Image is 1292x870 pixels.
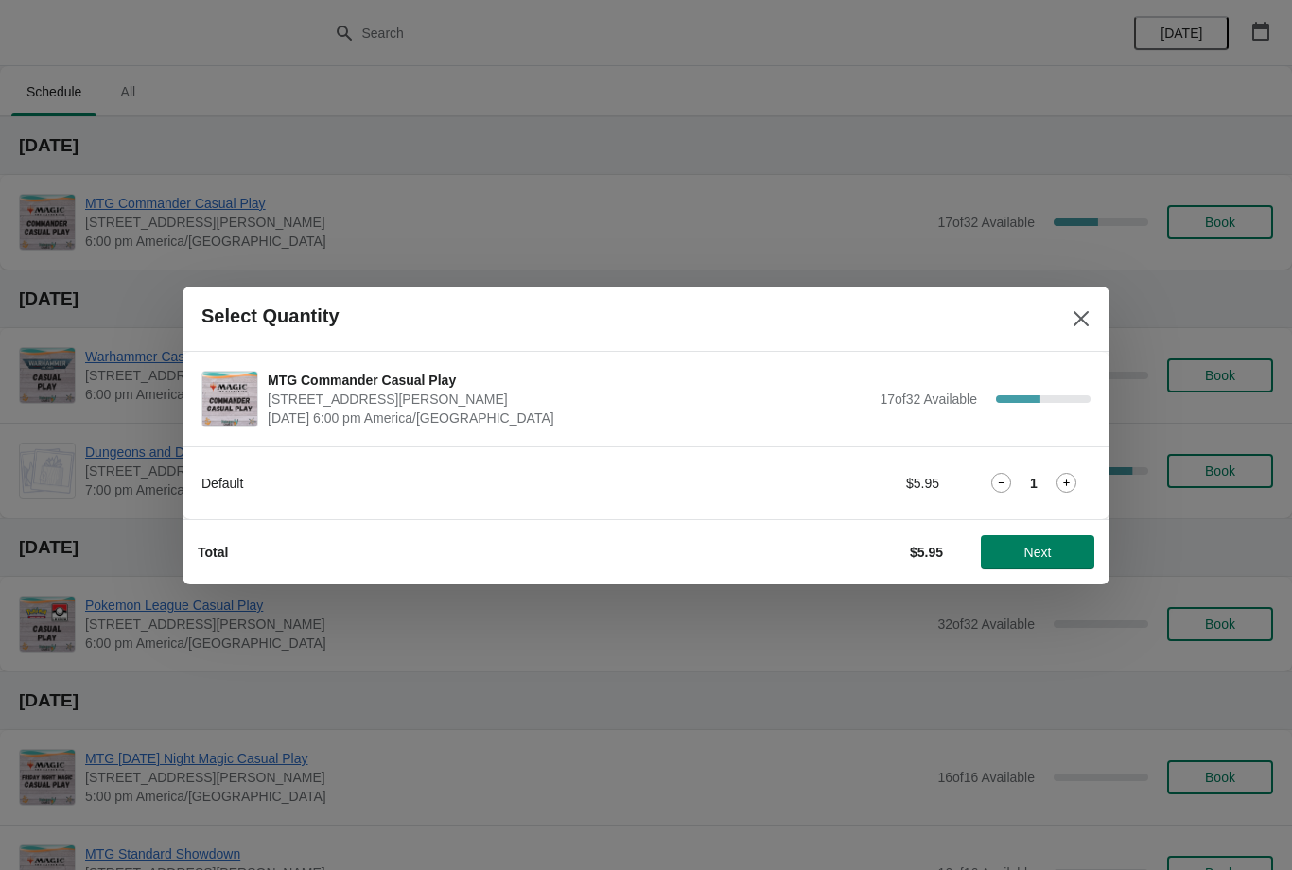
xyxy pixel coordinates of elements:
div: $5.95 [764,474,939,493]
button: Next [981,535,1094,569]
span: [DATE] 6:00 pm America/[GEOGRAPHIC_DATA] [268,409,870,427]
strong: $5.95 [910,545,943,560]
span: Next [1024,545,1052,560]
button: Close [1064,302,1098,336]
div: Default [201,474,726,493]
strong: 1 [1030,474,1038,493]
strong: Total [198,545,228,560]
span: MTG Commander Casual Play [268,371,870,390]
span: [STREET_ADDRESS][PERSON_NAME] [268,390,870,409]
img: MTG Commander Casual Play | 2040 Louetta Rd Ste I Spring, TX 77388 | September 23 | 6:00 pm Ameri... [202,372,257,426]
h2: Select Quantity [201,305,340,327]
span: 17 of 32 Available [880,391,977,407]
